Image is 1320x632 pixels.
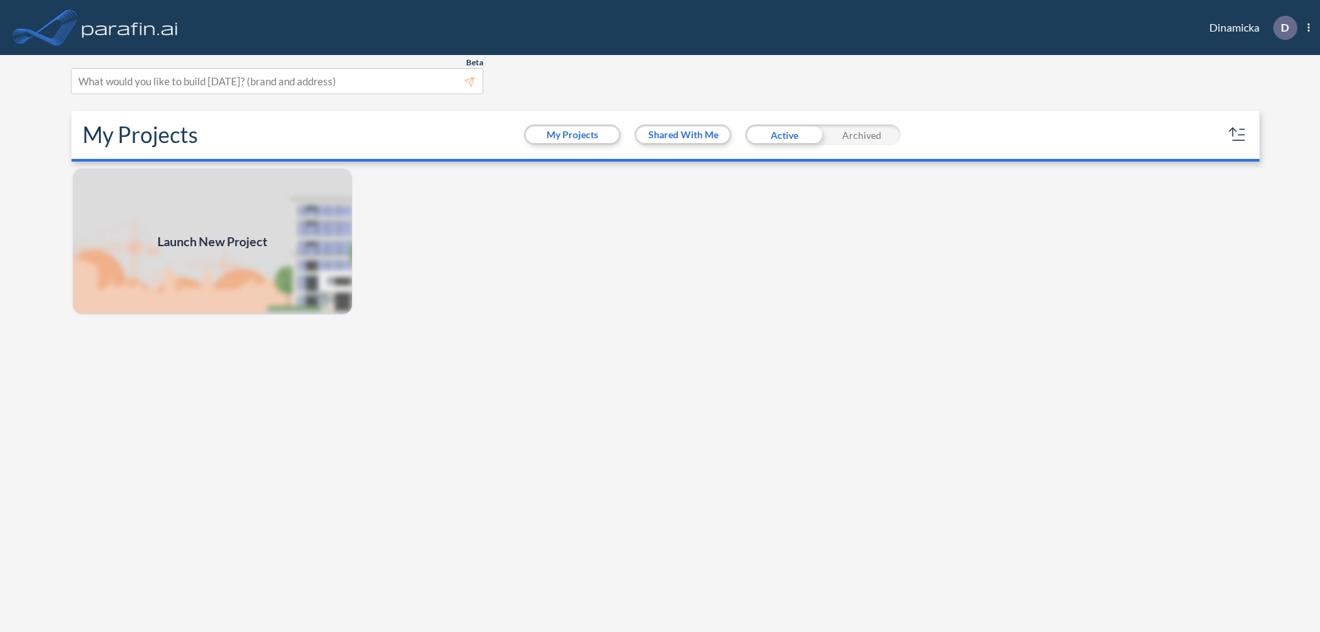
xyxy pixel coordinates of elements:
[466,57,483,68] span: Beta
[745,124,823,145] div: Active
[823,124,901,145] div: Archived
[82,122,198,148] h2: My Projects
[157,232,267,251] span: Launch New Project
[71,167,353,316] img: add
[1226,124,1248,146] button: sort
[637,127,729,143] button: Shared With Me
[1189,16,1310,40] div: Dinamicka
[79,14,181,41] img: logo
[1281,21,1289,34] p: D
[71,167,353,316] a: Launch New Project
[526,127,619,143] button: My Projects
